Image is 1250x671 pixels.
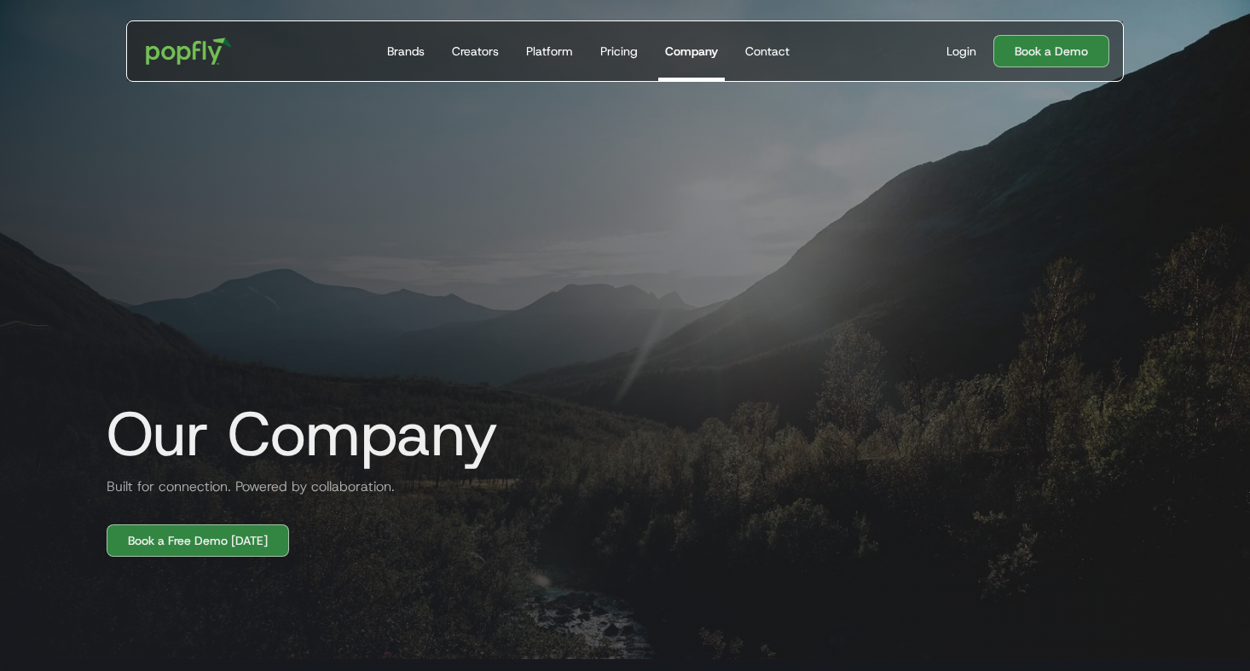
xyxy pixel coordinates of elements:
[519,21,580,81] a: Platform
[445,21,506,81] a: Creators
[993,35,1109,67] a: Book a Demo
[387,43,425,60] div: Brands
[600,43,638,60] div: Pricing
[738,21,796,81] a: Contact
[658,21,725,81] a: Company
[452,43,499,60] div: Creators
[526,43,573,60] div: Platform
[93,400,498,468] h1: Our Company
[107,524,289,557] a: Book a Free Demo [DATE]
[665,43,718,60] div: Company
[93,477,395,497] h2: Built for connection. Powered by collaboration.
[745,43,790,60] div: Contact
[940,43,983,60] a: Login
[946,43,976,60] div: Login
[134,26,244,77] a: home
[593,21,645,81] a: Pricing
[380,21,431,81] a: Brands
